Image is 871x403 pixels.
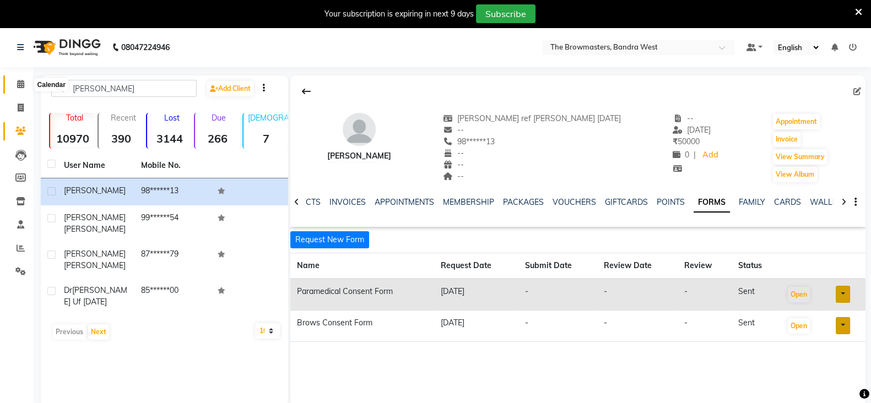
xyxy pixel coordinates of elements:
a: MEMBERSHIP [443,197,494,207]
strong: 10970 [50,132,95,145]
span: -- [443,171,464,181]
td: - [678,311,731,342]
button: Next [88,324,109,340]
span: -- [443,125,464,135]
p: Recent [103,113,144,123]
th: Name [290,253,434,279]
td: - [597,311,678,342]
div: [PERSON_NAME] [327,150,391,162]
p: Lost [152,113,192,123]
p: [DEMOGRAPHIC_DATA] [248,113,289,123]
th: Mobile No. [134,153,212,178]
th: Request Date [434,253,518,279]
b: 08047224946 [121,32,170,63]
th: Review [678,253,731,279]
button: Invoice [773,132,800,147]
span: [PERSON_NAME] uf [DATE] [64,285,127,307]
td: Brows Consent Form [290,311,434,342]
td: [DATE] [434,279,518,311]
span: [PERSON_NAME] [64,213,126,222]
th: Submit Date [518,253,597,279]
button: Open [788,318,810,334]
span: Dr [64,285,72,295]
div: Your subscription is expiring in next 9 days [324,8,474,20]
span: | [694,149,696,161]
div: Calendar [35,78,68,91]
strong: 3144 [147,132,192,145]
td: sent [731,279,780,311]
button: Request New Form [290,231,369,248]
span: [PERSON_NAME] ref [PERSON_NAME] [DATE] [443,113,621,123]
td: - [597,279,678,311]
strong: 7 [244,132,289,145]
p: Due [197,113,240,123]
img: logo [28,32,104,63]
button: Appointment [773,114,820,129]
span: 50000 [673,137,700,146]
a: POINTS [657,197,685,207]
span: [PERSON_NAME] [64,186,126,195]
a: WALLET [810,197,841,207]
a: Add [700,148,719,163]
a: Add Client [207,81,253,96]
span: 0 [673,150,689,160]
strong: 390 [99,132,144,145]
td: - [678,279,731,311]
td: - [518,279,597,311]
a: CARDS [774,197,801,207]
a: VOUCHERS [553,197,596,207]
img: avatar [343,113,376,146]
th: User Name [57,153,134,178]
button: View Album [773,167,817,182]
td: [DATE] [434,311,518,342]
button: View Summary [773,149,827,165]
a: GIFTCARDS [605,197,648,207]
p: Total [55,113,95,123]
a: APPOINTMENTS [375,197,434,207]
span: [DATE] [673,125,711,135]
th: Review Date [597,253,678,279]
span: [PERSON_NAME] [64,260,126,270]
span: [PERSON_NAME] [64,249,126,259]
a: INVOICES [329,197,366,207]
div: Back to Client [295,81,318,102]
td: Paramedical Consent Form [290,279,434,311]
span: [PERSON_NAME] [64,224,126,234]
span: -- [443,160,464,170]
td: - [518,311,597,342]
span: -- [443,148,464,158]
a: FORMS [694,193,730,213]
button: Subscribe [476,4,535,23]
strong: 266 [195,132,240,145]
td: sent [731,311,780,342]
a: FAMILY [739,197,765,207]
th: Status [731,253,780,279]
span: -- [673,113,694,123]
input: Search by Name/Mobile/Email/Code [51,80,197,97]
a: PACKAGES [503,197,544,207]
span: ₹ [673,137,678,146]
button: Open [788,287,810,302]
